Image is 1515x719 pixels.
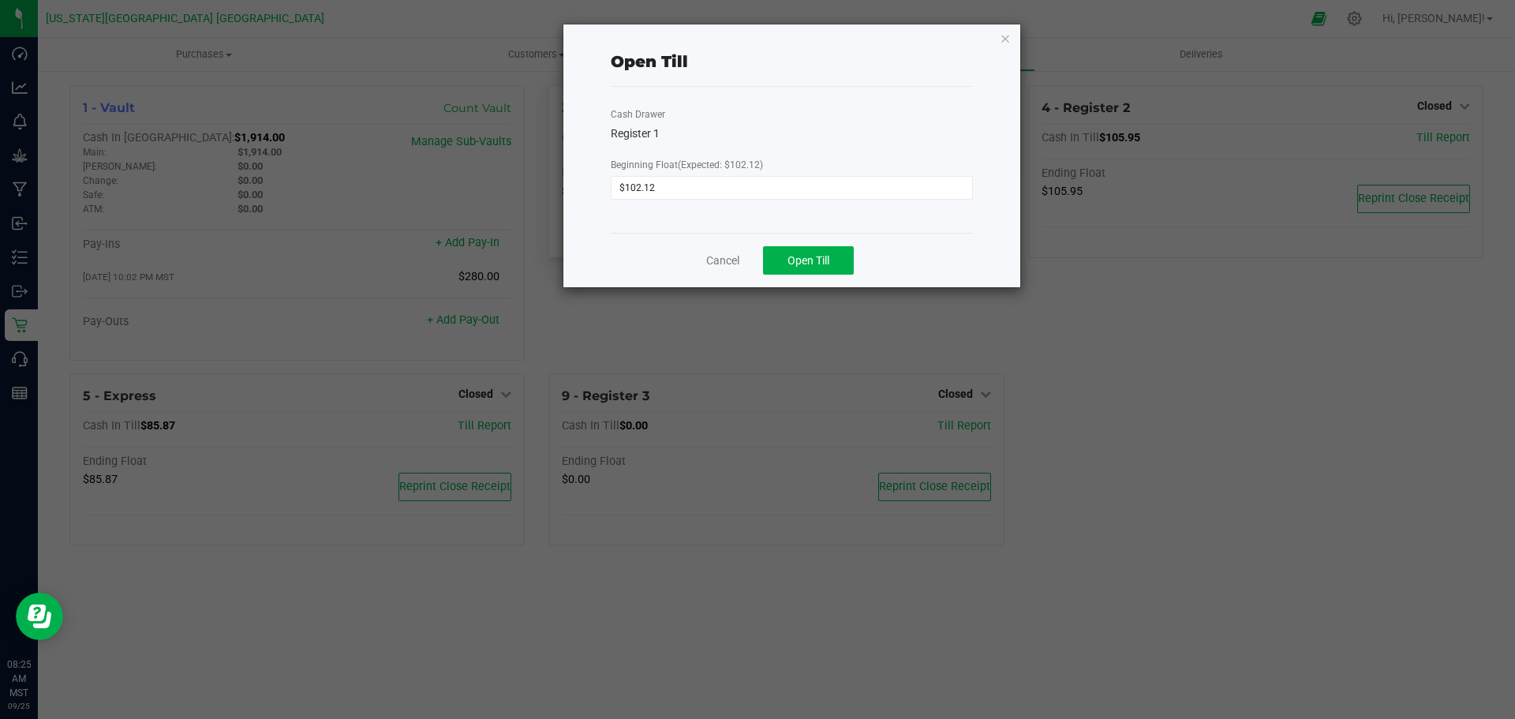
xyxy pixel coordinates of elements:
[611,159,763,170] span: Beginning Float
[611,107,665,122] label: Cash Drawer
[678,159,763,170] span: (Expected: $102.12)
[787,254,829,267] span: Open Till
[16,593,63,640] iframe: Resource center
[706,253,739,269] a: Cancel
[763,246,854,275] button: Open Till
[611,125,973,142] div: Register 1
[611,50,688,73] div: Open Till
